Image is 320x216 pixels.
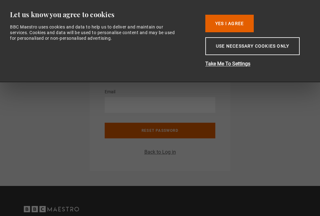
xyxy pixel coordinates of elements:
[105,123,215,138] button: Reset password
[10,24,177,41] div: BBC Maestro uses cookies and data to help us to deliver and maintain our services. Cookies and da...
[24,206,79,212] svg: BBC Maestro, back to top
[144,149,176,155] a: Back to Log in
[105,88,115,96] label: Email
[205,60,305,68] button: Take Me To Settings
[205,15,254,32] button: Yes I Agree
[10,10,196,19] div: Let us know you agree to cookies
[205,37,300,55] button: Use necessary cookies only
[24,208,79,214] a: BBC Maestro, back to top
